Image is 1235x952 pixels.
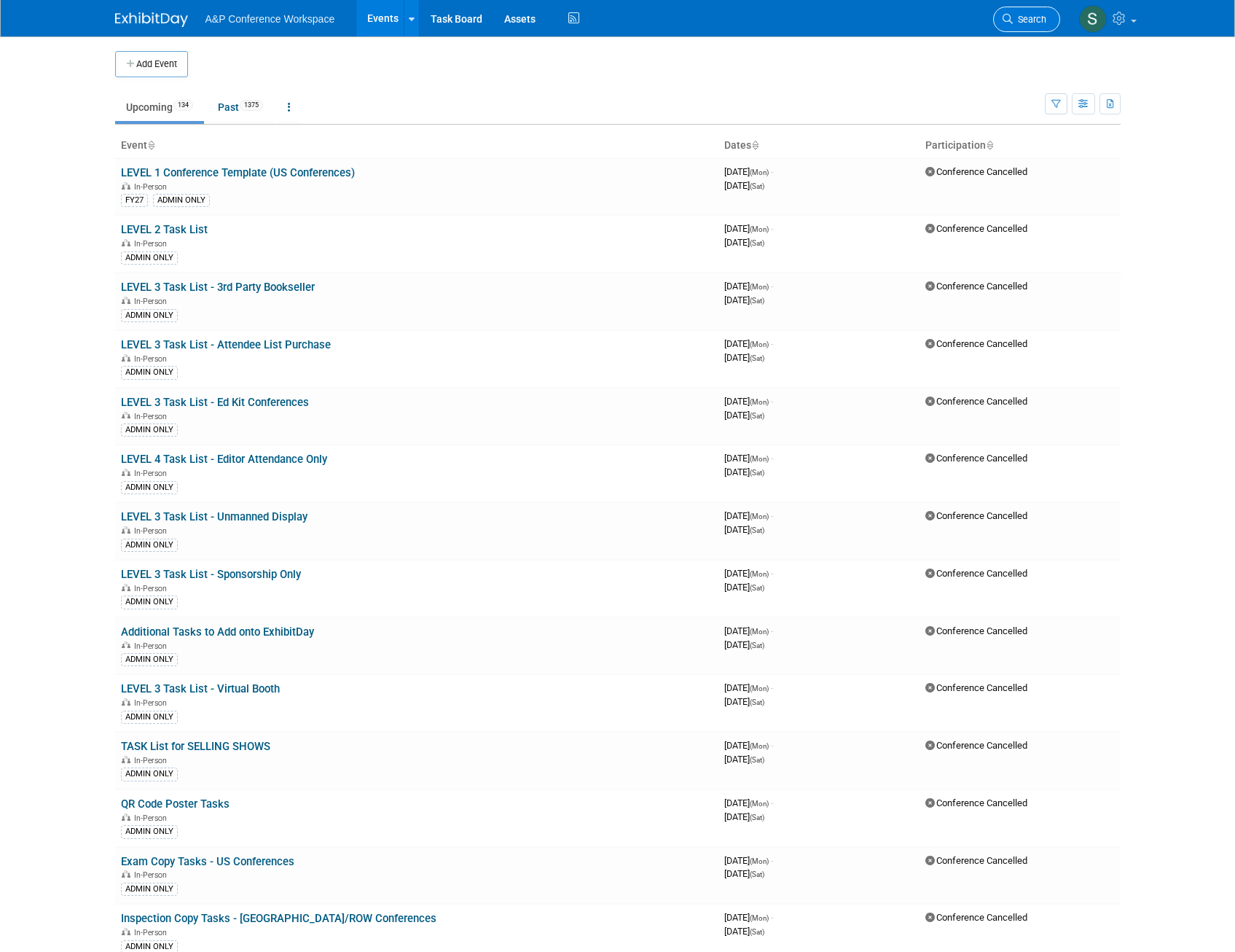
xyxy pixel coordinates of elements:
span: 1375 [240,100,263,111]
span: Conference Cancelled [925,166,1027,177]
div: ADMIN ONLY [121,768,178,781]
span: (Mon) [750,914,769,922]
span: 134 [173,100,193,111]
div: ADMIN ONLY [121,883,178,896]
a: LEVEL 3 Task List - Attendee List Purchase [121,338,331,351]
span: - [771,281,773,292]
div: ADMIN ONLY [121,711,178,724]
span: Conference Cancelled [925,568,1027,579]
div: ADMIN ONLY [121,251,178,265]
div: ADMIN ONLY [121,309,178,322]
a: Inspection Copy Tasks - [GEOGRAPHIC_DATA]/ROW Conferences [121,912,436,925]
th: Participation [920,133,1121,158]
span: In-Person [134,412,171,421]
span: Conference Cancelled [925,453,1027,464]
a: LEVEL 2 Task List [121,223,208,236]
span: In-Person [134,526,171,536]
span: Conference Cancelled [925,740,1027,751]
th: Dates [718,133,920,158]
img: In-Person Event [122,412,130,419]
span: - [771,682,773,693]
a: LEVEL 3 Task List - 3rd Party Bookseller [121,281,315,294]
span: [DATE] [724,453,773,464]
span: In-Person [134,182,171,192]
div: ADMIN ONLY [121,596,178,609]
span: - [771,740,773,751]
a: Sort by Event Name [147,139,154,151]
span: In-Person [134,584,171,593]
span: (Sat) [750,297,764,305]
img: In-Person Event [122,814,130,821]
a: QR Code Poster Tasks [121,797,230,811]
span: Search [1013,14,1046,25]
img: In-Person Event [122,641,130,649]
span: [DATE] [724,294,764,305]
span: (Sat) [750,814,764,822]
span: - [771,166,773,177]
div: ADMIN ONLY [121,653,178,666]
img: In-Person Event [122,870,130,878]
span: [DATE] [724,524,764,535]
a: Sort by Start Date [751,139,758,151]
span: In-Person [134,756,171,765]
a: LEVEL 3 Task List - Ed Kit Conferences [121,396,309,409]
span: In-Person [134,814,171,823]
img: In-Person Event [122,469,130,476]
img: ExhibitDay [115,12,188,27]
span: [DATE] [724,396,773,407]
span: (Mon) [750,340,769,348]
span: Conference Cancelled [925,797,1027,808]
a: TASK List for SELLING SHOWS [121,740,270,753]
img: Samantha Klein [1079,5,1107,33]
th: Event [115,133,718,158]
span: (Mon) [750,857,769,865]
span: (Mon) [750,570,769,578]
a: Exam Copy Tasks - US Conferences [121,855,294,868]
span: In-Person [134,239,171,249]
a: Past1375 [207,93,274,121]
span: [DATE] [724,582,764,593]
span: - [771,338,773,349]
span: (Mon) [750,684,769,692]
img: In-Person Event [122,698,130,706]
span: Conference Cancelled [925,338,1027,349]
a: LEVEL 4 Task List - Editor Attendance Only [121,453,327,466]
span: (Sat) [750,239,764,247]
span: (Sat) [750,526,764,534]
span: [DATE] [724,180,764,191]
span: [DATE] [724,510,773,521]
span: [DATE] [724,237,764,248]
span: (Sat) [750,354,764,362]
span: [DATE] [724,740,773,751]
span: In-Person [134,928,171,937]
span: Conference Cancelled [925,855,1027,866]
span: - [771,510,773,521]
span: - [771,223,773,234]
span: (Sat) [750,698,764,706]
div: ADMIN ONLY [121,481,178,494]
span: [DATE] [724,754,764,765]
span: [DATE] [724,352,764,363]
span: [DATE] [724,625,773,636]
a: Additional Tasks to Add onto ExhibitDay [121,625,314,639]
span: Conference Cancelled [925,912,1027,923]
img: In-Person Event [122,182,130,190]
span: Conference Cancelled [925,281,1027,292]
span: In-Person [134,641,171,651]
span: [DATE] [724,467,764,477]
span: (Sat) [750,641,764,649]
span: [DATE] [724,811,764,822]
span: In-Person [134,698,171,708]
span: (Sat) [750,412,764,420]
img: In-Person Event [122,584,130,591]
img: In-Person Event [122,928,130,935]
img: In-Person Event [122,354,130,362]
span: [DATE] [724,281,773,292]
span: Conference Cancelled [925,510,1027,521]
div: ADMIN ONLY [121,424,178,437]
a: Search [993,7,1060,32]
span: (Sat) [750,584,764,592]
a: Upcoming134 [115,93,204,121]
img: In-Person Event [122,756,130,763]
span: (Sat) [750,469,764,477]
